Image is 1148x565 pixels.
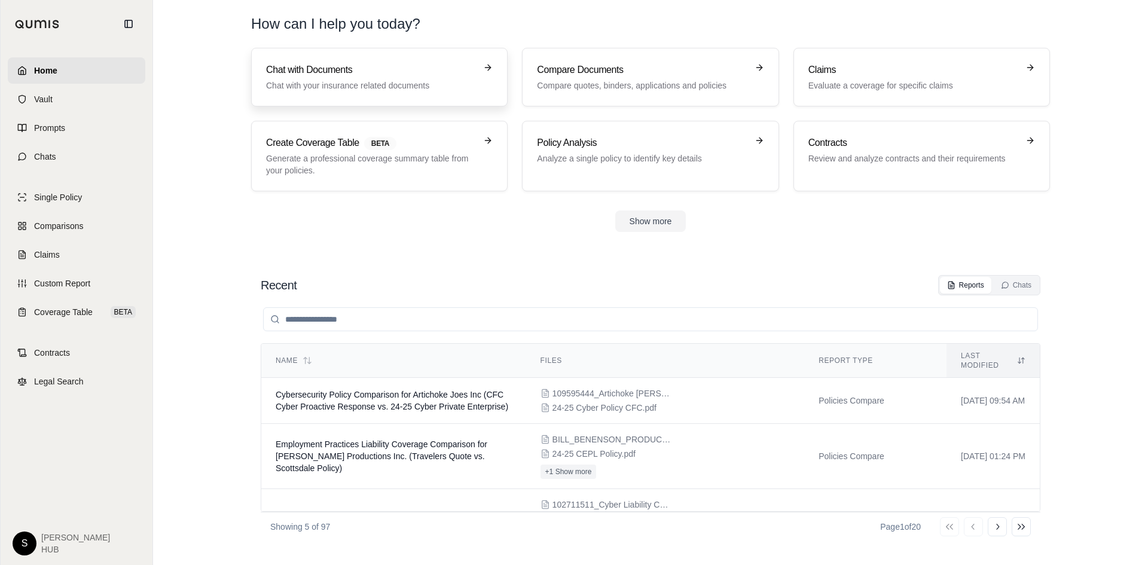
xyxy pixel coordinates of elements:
span: Contracts [34,347,70,359]
a: Create Coverage TableBETAGenerate a professional coverage summary table from your policies. [251,121,508,191]
div: Chats [1001,280,1031,290]
span: Cybersecurity Policy Comparison for Artichoke Joes Inc (CFC Cyber Proactive Response vs. 24-25 Cy... [276,390,508,411]
a: ClaimsEvaluate a coverage for specific claims [793,48,1050,106]
p: Showing 5 of 97 [270,521,330,533]
div: Reports [947,280,984,290]
span: Vault [34,93,53,105]
span: Single Policy [34,191,82,203]
td: Policies Compare [804,424,947,489]
span: BILL_BENENSON_PRODUCTIONS_INC__QUOTE_LETTER.pdf [552,433,672,445]
span: 109595444_Artichoke Joe's - Cyber 5M x 50k - CFC.pdf [552,387,672,399]
td: [DATE] 01:24 PM [947,424,1040,489]
span: Comparison of Saybrook Fund Managers LLC Cyber Liability Policies (2024-2025 vs. Proposed 2025-2026) [276,511,501,532]
a: Home [8,57,145,84]
p: Generate a professional coverage summary table from your policies. [266,152,476,176]
p: Evaluate a coverage for specific claims [808,80,1018,91]
p: Analyze a single policy to identify key details [537,152,747,164]
h1: How can I help you today? [251,14,1050,33]
span: BETA [111,306,136,318]
button: +1 Show more [541,465,597,479]
h3: Create Coverage Table [266,136,476,150]
span: Home [34,65,57,77]
a: ContractsReview and analyze contracts and their requirements [793,121,1050,191]
span: Prompts [34,122,65,134]
span: 24-25 CEPL Policy.pdf [552,448,636,460]
h3: Claims [808,63,1018,77]
span: Claims [34,249,60,261]
span: [PERSON_NAME] [41,532,110,543]
a: Coverage TableBETA [8,299,145,325]
td: [DATE] 09:54 AM [947,378,1040,424]
a: Legal Search [8,368,145,395]
span: 24-25 Cyber Policy CFC.pdf [552,402,657,414]
td: Policies Compare [804,378,947,424]
h3: Contracts [808,136,1018,150]
p: Chat with your insurance related documents [266,80,476,91]
div: S [13,532,36,555]
p: Review and analyze contracts and their requirements [808,152,1018,164]
span: Employment Practices Liability Coverage Comparison for Bill Benenson Productions Inc. (Travelers ... [276,439,487,473]
span: Chats [34,151,56,163]
button: Chats [994,277,1039,294]
a: Prompts [8,115,145,141]
span: 102711511_Cyber Liability C4LRF250262CYBER2024.pdf [552,499,672,511]
h3: Chat with Documents [266,63,476,77]
span: Coverage Table [34,306,93,318]
a: Single Policy [8,184,145,210]
a: Chats [8,143,145,170]
a: Vault [8,86,145,112]
td: [DATE] 07:42 AM [947,489,1040,554]
h3: Compare Documents [537,63,747,77]
td: Policies Compare [804,489,947,554]
span: Custom Report [34,277,90,289]
div: Name [276,356,512,365]
span: HUB [41,543,110,555]
a: Claims [8,242,145,268]
a: Compare DocumentsCompare quotes, binders, applications and policies [522,48,778,106]
h3: Policy Analysis [537,136,747,150]
span: Legal Search [34,375,84,387]
th: Report Type [804,344,947,378]
p: Compare quotes, binders, applications and policies [537,80,747,91]
th: Files [526,344,805,378]
div: Last modified [961,351,1025,370]
a: Comparisons [8,213,145,239]
a: Contracts [8,340,145,366]
button: Reports [940,277,991,294]
span: Comparisons [34,220,83,232]
button: Collapse sidebar [119,14,138,33]
div: Page 1 of 20 [880,521,921,533]
img: Qumis Logo [15,20,60,29]
a: Policy AnalysisAnalyze a single policy to identify key details [522,121,778,191]
a: Chat with DocumentsChat with your insurance related documents [251,48,508,106]
button: Show more [615,210,686,232]
h2: Recent [261,277,297,294]
a: Custom Report [8,270,145,297]
span: BETA [364,137,396,150]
